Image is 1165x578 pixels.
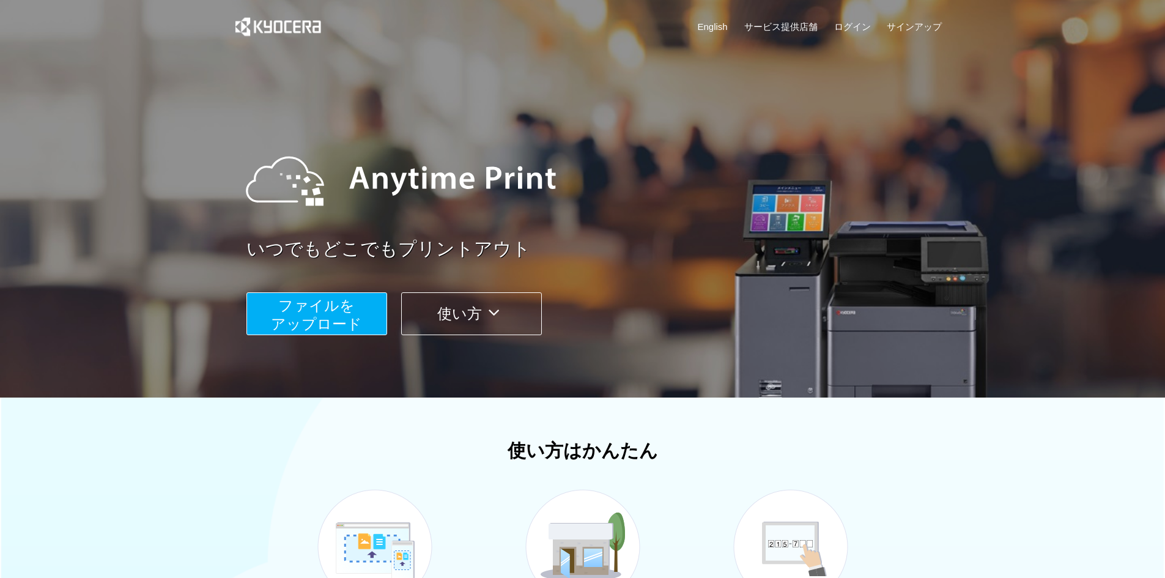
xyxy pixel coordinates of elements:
[698,20,728,33] a: English
[744,20,818,33] a: サービス提供店舗
[887,20,942,33] a: サインアップ
[246,292,387,335] button: ファイルを​​アップロード
[401,292,542,335] button: 使い方
[834,20,871,33] a: ログイン
[271,297,362,332] span: ファイルを ​​アップロード
[246,236,950,262] a: いつでもどこでもプリントアウト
